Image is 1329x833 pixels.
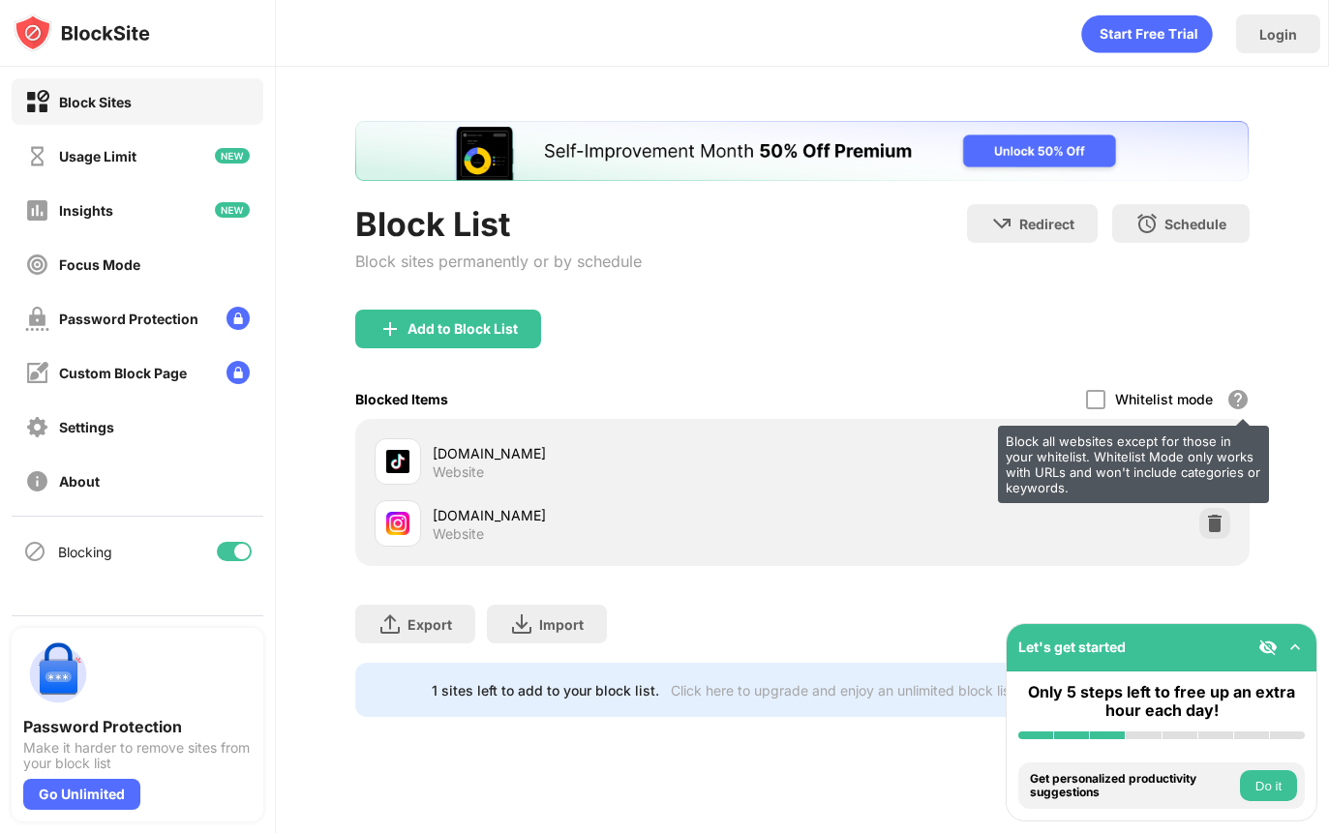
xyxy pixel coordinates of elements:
[1240,770,1297,801] button: Do it
[539,616,584,633] div: Import
[23,717,252,736] div: Password Protection
[59,473,100,490] div: About
[59,94,132,110] div: Block Sites
[215,148,250,164] img: new-icon.svg
[59,148,136,164] div: Usage Limit
[59,311,198,327] div: Password Protection
[25,469,49,493] img: about-off.svg
[433,505,802,525] div: [DOMAIN_NAME]
[1285,638,1305,657] img: omni-setup-toggle.svg
[408,321,518,337] div: Add to Block List
[25,198,49,223] img: insights-off.svg
[432,682,659,699] div: 1 sites left to add to your block list.
[1019,216,1074,232] div: Redirect
[355,252,642,271] div: Block sites permanently or by schedule
[1018,639,1126,655] div: Let's get started
[386,512,409,535] img: favicons
[227,307,250,330] img: lock-menu.svg
[433,525,484,543] div: Website
[1164,216,1226,232] div: Schedule
[23,540,46,563] img: blocking-icon.svg
[59,256,140,273] div: Focus Mode
[355,204,642,244] div: Block List
[355,391,448,407] div: Blocked Items
[25,144,49,168] img: time-usage-off.svg
[1258,638,1278,657] img: eye-not-visible.svg
[671,682,1018,699] div: Click here to upgrade and enjoy an unlimited block list.
[998,426,1269,503] div: Block all websites except for those in your whitelist. Whitelist Mode only works with URLs and wo...
[25,253,49,277] img: focus-off.svg
[23,740,252,771] div: Make it harder to remove sites from your block list
[1259,26,1297,43] div: Login
[23,779,140,810] div: Go Unlimited
[58,544,112,560] div: Blocking
[25,307,49,331] img: password-protection-off.svg
[1018,683,1305,720] div: Only 5 steps left to free up an extra hour each day!
[1081,15,1213,53] div: animation
[386,450,409,473] img: favicons
[215,202,250,218] img: new-icon.svg
[23,640,93,709] img: push-password-protection.svg
[25,415,49,439] img: settings-off.svg
[433,443,802,463] div: [DOMAIN_NAME]
[14,14,150,52] img: logo-blocksite.svg
[227,361,250,384] img: lock-menu.svg
[25,361,49,385] img: customize-block-page-off.svg
[25,90,49,114] img: block-on.svg
[59,202,113,219] div: Insights
[59,419,114,435] div: Settings
[1115,391,1213,407] div: Whitelist mode
[433,463,484,481] div: Website
[59,365,187,381] div: Custom Block Page
[1030,772,1235,800] div: Get personalized productivity suggestions
[355,121,1249,181] iframe: Banner
[408,616,452,633] div: Export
